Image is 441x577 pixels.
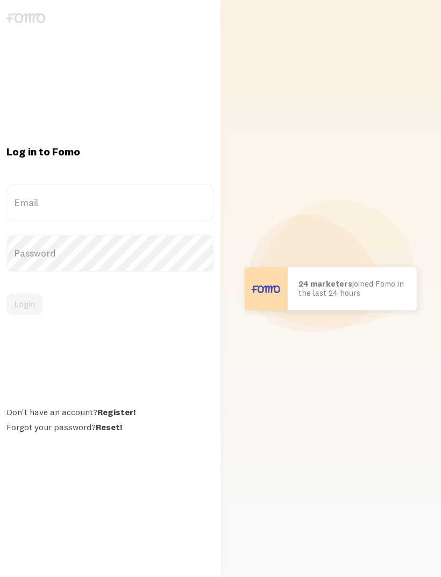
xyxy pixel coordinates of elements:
b: 24 marketers [298,279,352,289]
label: Email [6,184,214,222]
a: Reset! [96,422,122,432]
img: User avatar [245,267,288,310]
div: Forgot your password? [6,422,214,432]
a: Register! [97,407,136,417]
img: fomo-logo-gray-b99e0e8ada9f9040e2984d0d95b3b12da0074ffd48d1e5cb62ac37fc77b0b268.svg [6,13,45,23]
div: Don't have an account? [6,407,214,417]
label: Password [6,234,214,272]
p: joined Fomo in the last 24 hours [298,280,406,297]
h1: Log in to Fomo [6,145,214,159]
